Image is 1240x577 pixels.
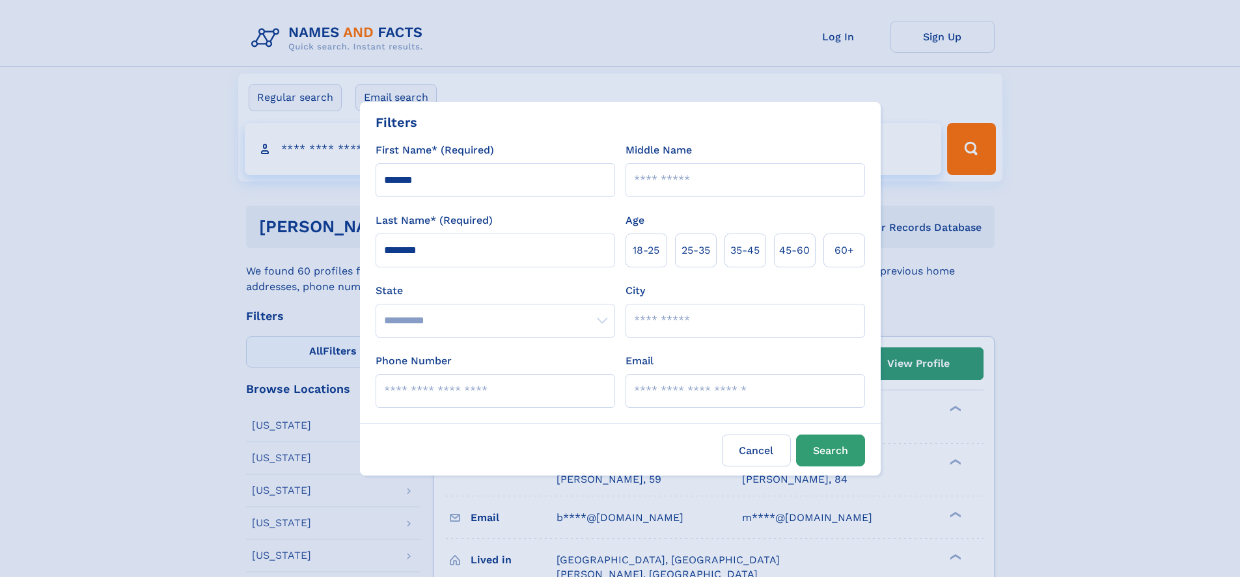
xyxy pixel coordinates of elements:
[376,283,615,299] label: State
[633,243,659,258] span: 18‑25
[376,353,452,369] label: Phone Number
[722,435,791,466] label: Cancel
[376,213,493,228] label: Last Name* (Required)
[626,142,692,158] label: Middle Name
[376,113,417,132] div: Filters
[682,243,710,258] span: 25‑35
[730,243,760,258] span: 35‑45
[779,243,810,258] span: 45‑60
[834,243,854,258] span: 60+
[376,142,494,158] label: First Name* (Required)
[626,353,654,369] label: Email
[796,435,865,466] button: Search
[626,283,645,299] label: City
[626,213,644,228] label: Age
